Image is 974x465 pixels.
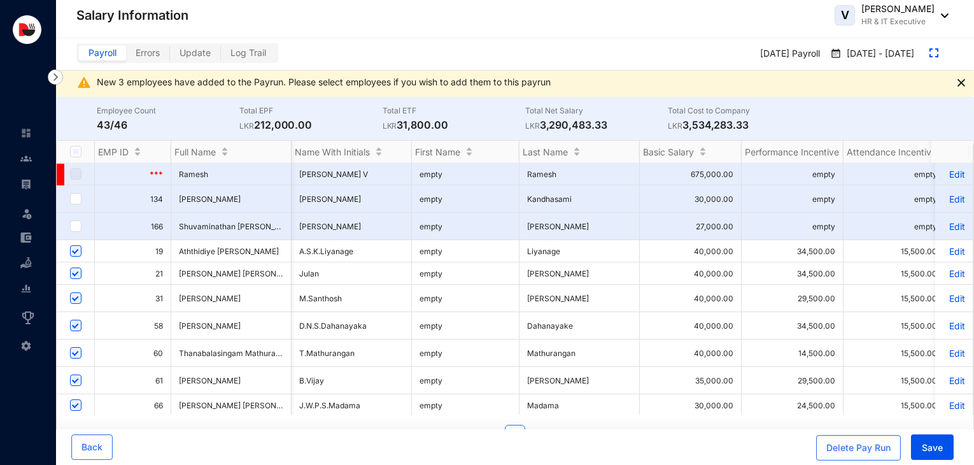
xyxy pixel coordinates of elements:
[643,147,694,157] span: Basic Salary
[179,401,304,410] span: [PERSON_NAME] [PERSON_NAME]
[640,141,742,163] th: Basic Salary
[415,147,460,157] span: First Name
[525,117,668,132] p: 3,290,483.33
[640,367,742,394] td: 35,000.00
[292,285,412,312] td: M.Santhosh
[943,221,965,232] a: Edit
[239,104,382,117] p: Total EPF
[816,435,901,461] button: Delete Pay Run
[292,213,412,240] td: [PERSON_NAME]
[412,240,519,262] td: empty
[412,213,519,240] td: empty
[20,283,32,294] img: report-unselected.e6a6b4230fc7da01f883.svg
[742,394,843,417] td: 24,500.00
[71,434,113,460] button: Back
[10,171,41,197] li: Payroll
[292,185,412,213] td: [PERSON_NAME]
[943,348,965,359] a: Edit
[505,425,525,445] li: 1
[519,394,640,417] td: Madama
[479,425,500,445] li: Previous Page
[97,77,557,87] li: New 3 employees have added to the Payrun. Please select employees if you wish to add them to this...
[742,340,843,367] td: 14,500.00
[179,169,283,179] span: Ramesh
[843,185,945,213] td: empty
[95,213,171,240] td: 166
[943,169,965,180] a: Edit
[861,3,935,15] p: [PERSON_NAME]
[843,312,945,340] td: 15,500.00
[20,232,32,243] img: expense-unselected.2edcf0507c847f3e9e96.svg
[957,79,965,87] img: alert-close.705d39777261943dbfef1c6d96092794.svg
[412,163,519,185] td: empty
[929,48,938,57] img: expand.44ba77930b780aef2317a7ddddf64422.svg
[742,213,843,240] td: empty
[519,213,640,240] td: [PERSON_NAME]
[10,225,41,250] li: Expenses
[843,141,945,163] th: Attendance Incentive
[843,163,945,185] td: empty
[640,240,742,262] td: 40,000.00
[179,376,283,385] span: [PERSON_NAME]
[943,400,965,411] p: Edit
[20,207,33,220] img: leave-unselected.2934df6273408c3f84d9.svg
[412,340,519,367] td: empty
[505,426,525,445] a: 1
[179,194,241,204] span: [PERSON_NAME]
[640,285,742,312] td: 40,000.00
[943,246,965,257] a: Edit
[742,367,843,394] td: 29,500.00
[383,104,525,117] p: Total ETF
[412,367,519,394] td: empty
[640,185,742,213] td: 30,000.00
[98,147,129,157] span: EMP ID
[95,240,171,262] td: 19
[525,120,540,132] p: LKR
[530,425,551,445] button: right
[20,257,32,269] img: loan-unselected.d74d20a04637f2d15ab5.svg
[412,394,519,417] td: empty
[943,194,965,204] p: Edit
[95,367,171,394] td: 61
[742,285,843,312] td: 29,500.00
[10,120,41,146] li: Home
[943,268,965,279] a: Edit
[841,10,849,21] span: V
[861,15,935,28] p: HR & IT Executive
[830,47,842,60] img: payroll-calender.2a2848c9e82147e90922403bdc96c587.svg
[519,312,640,340] td: Dahanayake
[292,262,412,285] td: Julan
[668,120,682,132] p: LKR
[95,141,171,163] th: EMP ID
[412,141,519,163] th: First Name
[239,120,254,132] p: LKR
[742,312,843,340] td: 34,500.00
[383,120,397,132] p: LKR
[48,69,63,85] img: nav-icon-right.af6afadce00d159da59955279c43614e.svg
[742,185,843,213] td: empty
[292,312,412,340] td: D.N.S.Dahanayaka
[20,340,32,352] img: settings-unselected.1febfda315e6e19643a1.svg
[10,250,41,276] li: Loan
[943,320,965,331] p: Edit
[847,147,936,157] span: Attendance Incentive
[742,163,843,185] td: empty
[742,141,843,163] th: Performance Incentive
[911,434,954,460] button: Save
[935,13,949,18] img: dropdown-black.8e83cc76930a90b1a4fdb6d089b7bf3a.svg
[519,285,640,312] td: [PERSON_NAME]
[20,178,32,190] img: payroll-unselected.b590312f920e76f0c668.svg
[750,43,825,65] p: [DATE] Payroll
[843,285,945,312] td: 15,500.00
[76,6,188,24] p: Salary Information
[179,321,241,331] span: [PERSON_NAME]
[412,185,519,213] td: empty
[76,75,92,90] img: alert-icon-warn.ff6cdca33fb04fa47c6f458aefbe566d.svg
[97,104,239,117] p: Employee Count
[179,348,293,358] span: Thanabalasingam Mathurangan
[171,141,292,163] th: Full Name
